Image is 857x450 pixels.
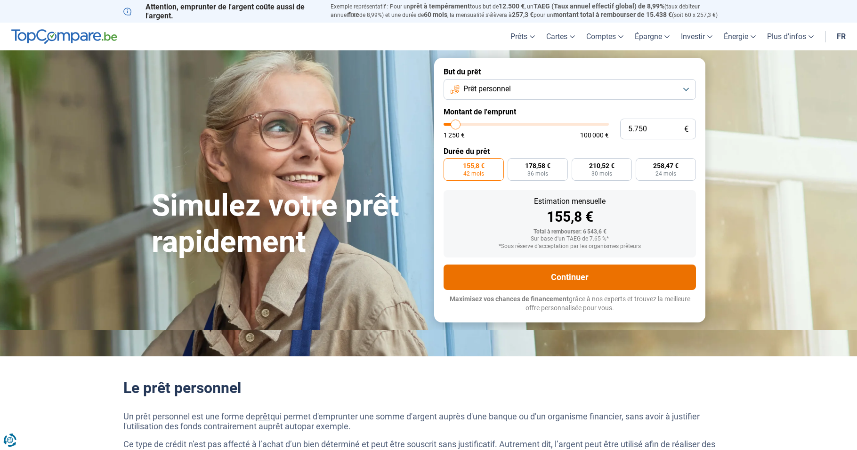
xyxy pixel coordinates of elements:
[444,79,696,100] button: Prêt personnel
[653,162,679,169] span: 258,47 €
[831,23,851,50] a: fr
[444,67,696,76] label: But du prêt
[655,171,676,177] span: 24 mois
[451,229,688,235] div: Total à rembourser: 6 543,6 €
[534,2,664,10] span: TAEG (Taux annuel effectif global) de 8,99%
[505,23,541,50] a: Prêts
[444,107,696,116] label: Montant de l'emprunt
[268,421,302,431] a: prêt auto
[527,171,548,177] span: 36 mois
[451,243,688,250] div: *Sous réserve d'acceptation par les organismes prêteurs
[451,210,688,224] div: 155,8 €
[553,11,672,18] span: montant total à rembourser de 15.438 €
[525,162,550,169] span: 178,58 €
[463,162,485,169] span: 155,8 €
[255,411,270,421] a: prêt
[451,198,688,205] div: Estimation mensuelle
[424,11,447,18] span: 60 mois
[444,132,465,138] span: 1 250 €
[591,171,612,177] span: 30 mois
[675,23,718,50] a: Investir
[512,11,534,18] span: 257,3 €
[11,29,117,44] img: TopCompare
[450,295,569,303] span: Maximisez vos chances de financement
[123,2,319,20] p: Attention, emprunter de l'argent coûte aussi de l'argent.
[718,23,761,50] a: Énergie
[152,188,423,260] h1: Simulez votre prêt rapidement
[463,171,484,177] span: 42 mois
[684,125,688,133] span: €
[451,236,688,242] div: Sur base d'un TAEG de 7.65 %*
[463,84,511,94] span: Prêt personnel
[761,23,819,50] a: Plus d'infos
[123,411,734,432] p: Un prêt personnel est une forme de qui permet d'emprunter une somme d'argent auprès d'une banque ...
[444,295,696,313] p: grâce à nos experts et trouvez la meilleure offre personnalisée pour vous.
[348,11,359,18] span: fixe
[444,265,696,290] button: Continuer
[629,23,675,50] a: Épargne
[444,147,696,156] label: Durée du prêt
[589,162,614,169] span: 210,52 €
[410,2,470,10] span: prêt à tempérament
[331,2,734,19] p: Exemple représentatif : Pour un tous but de , un (taux débiteur annuel de 8,99%) et une durée de ...
[499,2,525,10] span: 12.500 €
[581,23,629,50] a: Comptes
[541,23,581,50] a: Cartes
[123,379,734,397] h2: Le prêt personnel
[580,132,609,138] span: 100 000 €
